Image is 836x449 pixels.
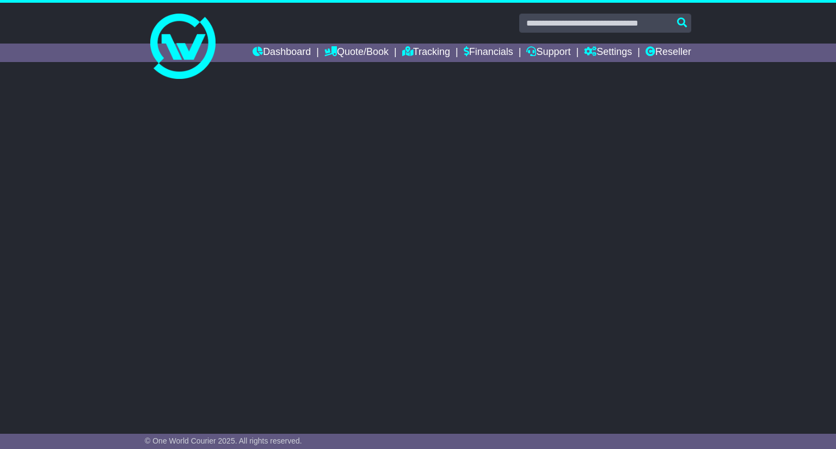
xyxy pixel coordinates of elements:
a: Quote/Book [324,44,389,62]
a: Reseller [646,44,691,62]
a: Financials [464,44,513,62]
a: Tracking [402,44,450,62]
a: Support [526,44,570,62]
a: Settings [584,44,632,62]
a: Dashboard [253,44,311,62]
span: © One World Courier 2025. All rights reserved. [145,436,302,445]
